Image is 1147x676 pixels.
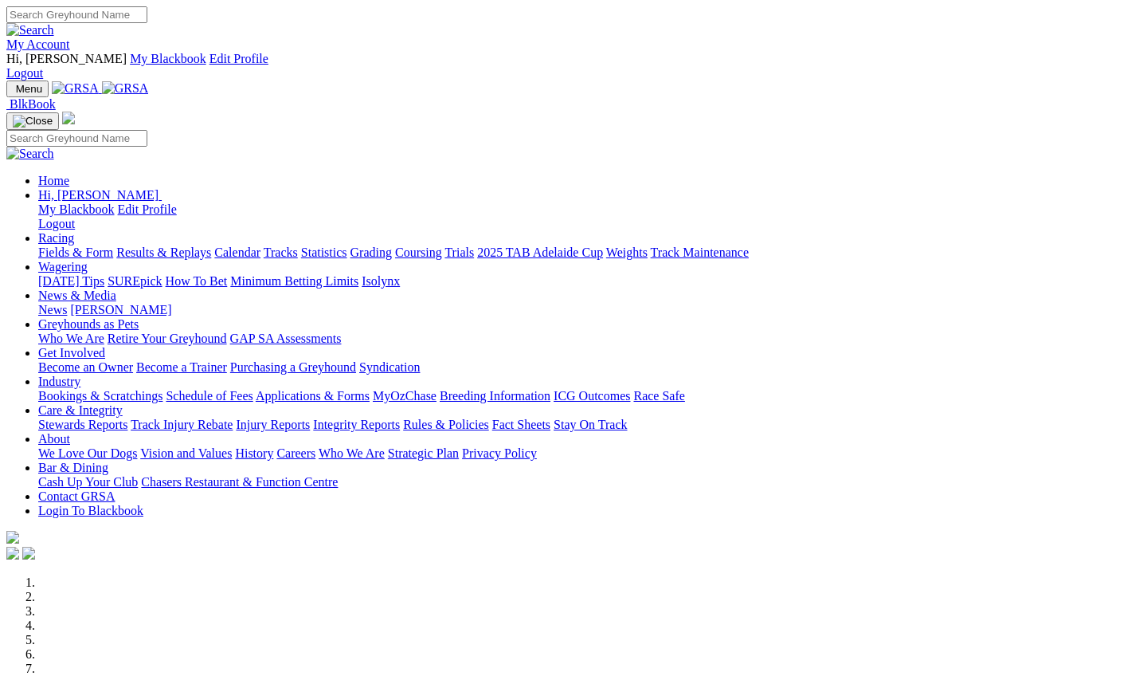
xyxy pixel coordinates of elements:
a: Careers [276,446,315,460]
img: twitter.svg [22,547,35,560]
a: ICG Outcomes [554,389,630,403]
span: Hi, [PERSON_NAME] [38,188,159,202]
a: Contact GRSA [38,489,115,503]
a: Who We Are [319,446,385,460]
a: How To Bet [166,274,228,288]
a: Stewards Reports [38,418,127,431]
a: Purchasing a Greyhound [230,360,356,374]
a: Chasers Restaurant & Function Centre [141,475,338,489]
a: My Blackbook [38,202,115,216]
a: Strategic Plan [388,446,459,460]
a: Rules & Policies [403,418,489,431]
a: Home [38,174,69,187]
a: [PERSON_NAME] [70,303,171,316]
div: Care & Integrity [38,418,1141,432]
a: GAP SA Assessments [230,332,342,345]
a: Minimum Betting Limits [230,274,358,288]
input: Search [6,6,147,23]
a: History [235,446,273,460]
a: BlkBook [6,97,56,111]
a: Hi, [PERSON_NAME] [38,188,162,202]
div: Racing [38,246,1141,260]
a: Track Maintenance [651,246,749,259]
img: logo-grsa-white.png [6,531,19,544]
a: Trials [444,246,474,259]
a: Login To Blackbook [38,504,143,517]
a: Privacy Policy [462,446,537,460]
a: SUREpick [108,274,162,288]
a: Bookings & Scratchings [38,389,162,403]
a: Fact Sheets [492,418,550,431]
a: Results & Replays [116,246,211,259]
div: Greyhounds as Pets [38,332,1141,346]
div: My Account [6,52,1141,81]
a: Schedule of Fees [166,389,252,403]
a: Edit Profile [209,52,268,65]
a: Care & Integrity [38,403,123,417]
a: Greyhounds as Pets [38,317,139,331]
span: BlkBook [10,97,56,111]
a: [DATE] Tips [38,274,104,288]
a: Who We Are [38,332,104,345]
a: Breeding Information [440,389,550,403]
button: Toggle navigation [6,112,59,130]
a: Cash Up Your Club [38,475,138,489]
img: GRSA [102,81,149,96]
img: logo-grsa-white.png [62,112,75,124]
div: News & Media [38,303,1141,317]
a: Race Safe [633,389,684,403]
a: My Blackbook [130,52,206,65]
div: Wagering [38,274,1141,289]
img: GRSA [52,81,99,96]
input: Search [6,130,147,147]
a: MyOzChase [373,389,436,403]
a: We Love Our Dogs [38,446,137,460]
a: Industry [38,375,80,388]
a: Vision and Values [140,446,232,460]
span: Hi, [PERSON_NAME] [6,52,127,65]
a: Syndication [359,360,420,374]
img: facebook.svg [6,547,19,560]
a: Track Injury Rebate [131,418,233,431]
a: Coursing [395,246,442,259]
a: Wagering [38,260,88,273]
a: Statistics [301,246,347,259]
a: Weights [606,246,648,259]
a: Tracks [264,246,298,259]
a: Logout [38,217,75,230]
a: About [38,432,70,446]
a: Retire Your Greyhound [108,332,227,345]
a: Grading [350,246,392,259]
button: Toggle navigation [6,81,49,97]
a: Racing [38,231,74,245]
a: Get Involved [38,346,105,360]
a: Calendar [214,246,260,259]
div: Industry [38,389,1141,403]
a: Become a Trainer [136,360,227,374]
div: Bar & Dining [38,475,1141,489]
span: Menu [16,83,42,95]
div: Hi, [PERSON_NAME] [38,202,1141,231]
a: Bar & Dining [38,461,108,474]
a: Become an Owner [38,360,133,374]
a: My Account [6,37,70,51]
a: Edit Profile [118,202,177,216]
img: Close [13,115,53,128]
a: Integrity Reports [313,418,400,431]
img: Search [6,23,54,37]
a: News [38,303,67,316]
a: Injury Reports [236,418,310,431]
a: News & Media [38,289,116,302]
div: About [38,446,1141,461]
div: Get Involved [38,360,1141,375]
a: Applications & Forms [256,389,370,403]
a: 2025 TAB Adelaide Cup [477,246,603,259]
a: Fields & Form [38,246,113,259]
img: Search [6,147,54,161]
a: Logout [6,66,43,80]
a: Stay On Track [554,418,627,431]
a: Isolynx [362,274,400,288]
